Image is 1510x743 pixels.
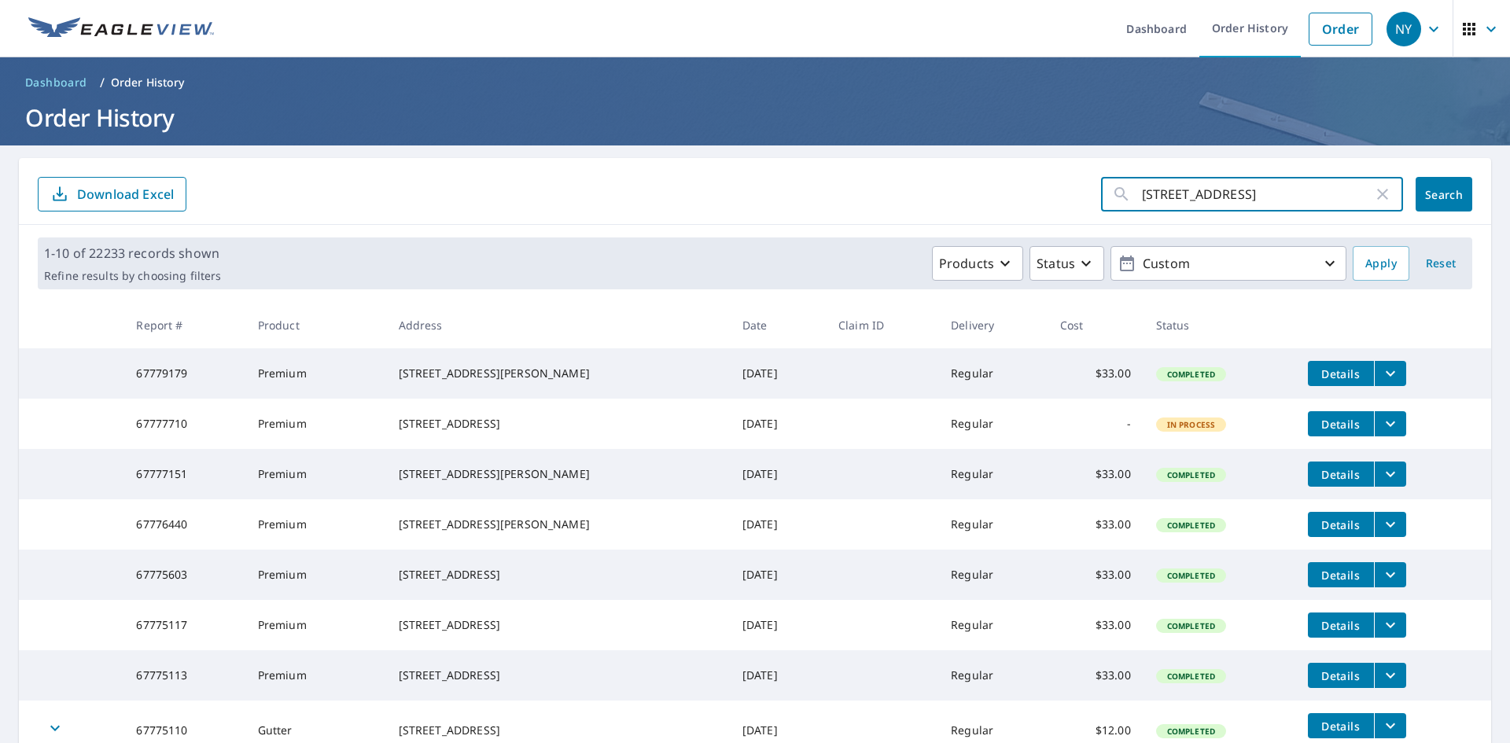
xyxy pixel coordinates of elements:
[1416,177,1472,211] button: Search
[1387,12,1421,46] div: NY
[25,75,87,90] span: Dashboard
[245,650,386,701] td: Premium
[1309,13,1372,46] a: Order
[1048,600,1144,650] td: $33.00
[1317,719,1365,734] span: Details
[1374,612,1406,638] button: filesDropdownBtn-67775117
[1416,246,1466,281] button: Reset
[123,399,245,449] td: 67777710
[111,75,185,90] p: Order History
[1136,250,1320,278] p: Custom
[1158,369,1225,380] span: Completed
[1317,568,1365,583] span: Details
[730,399,826,449] td: [DATE]
[19,70,94,95] a: Dashboard
[1308,713,1374,738] button: detailsBtn-67775110
[1048,499,1144,550] td: $33.00
[399,466,717,482] div: [STREET_ADDRESS][PERSON_NAME]
[1317,668,1365,683] span: Details
[245,399,386,449] td: Premium
[100,73,105,92] li: /
[1048,449,1144,499] td: $33.00
[399,517,717,532] div: [STREET_ADDRESS][PERSON_NAME]
[1365,254,1397,274] span: Apply
[399,668,717,683] div: [STREET_ADDRESS]
[399,567,717,583] div: [STREET_ADDRESS]
[1308,462,1374,487] button: detailsBtn-67777151
[1308,361,1374,386] button: detailsBtn-67779179
[123,650,245,701] td: 67775113
[399,416,717,432] div: [STREET_ADDRESS]
[77,186,174,203] p: Download Excel
[730,600,826,650] td: [DATE]
[938,600,1047,650] td: Regular
[1308,612,1374,638] button: detailsBtn-67775117
[399,617,717,633] div: [STREET_ADDRESS]
[1374,562,1406,587] button: filesDropdownBtn-67775603
[123,600,245,650] td: 67775117
[386,302,730,348] th: Address
[1422,254,1460,274] span: Reset
[938,650,1047,701] td: Regular
[245,600,386,650] td: Premium
[1048,550,1144,600] td: $33.00
[1317,517,1365,532] span: Details
[730,449,826,499] td: [DATE]
[19,70,1491,95] nav: breadcrumb
[123,550,245,600] td: 67775603
[939,254,994,273] p: Products
[245,302,386,348] th: Product
[938,302,1047,348] th: Delivery
[1374,512,1406,537] button: filesDropdownBtn-67776440
[1158,620,1225,631] span: Completed
[1158,419,1225,430] span: In Process
[1374,361,1406,386] button: filesDropdownBtn-67779179
[1158,520,1225,531] span: Completed
[1308,411,1374,436] button: detailsBtn-67777710
[1317,467,1365,482] span: Details
[1317,366,1365,381] span: Details
[938,348,1047,399] td: Regular
[1353,246,1409,281] button: Apply
[1158,671,1225,682] span: Completed
[1317,618,1365,633] span: Details
[1308,663,1374,688] button: detailsBtn-67775113
[1110,246,1346,281] button: Custom
[938,399,1047,449] td: Regular
[1029,246,1104,281] button: Status
[399,366,717,381] div: [STREET_ADDRESS][PERSON_NAME]
[1158,570,1225,581] span: Completed
[730,650,826,701] td: [DATE]
[1308,562,1374,587] button: detailsBtn-67775603
[1048,302,1144,348] th: Cost
[245,499,386,550] td: Premium
[1048,650,1144,701] td: $33.00
[123,348,245,399] td: 67779179
[1048,399,1144,449] td: -
[1374,462,1406,487] button: filesDropdownBtn-67777151
[245,449,386,499] td: Premium
[938,550,1047,600] td: Regular
[1158,726,1225,737] span: Completed
[1048,348,1144,399] td: $33.00
[28,17,214,41] img: EV Logo
[44,269,221,283] p: Refine results by choosing filters
[1308,512,1374,537] button: detailsBtn-67776440
[932,246,1023,281] button: Products
[44,244,221,263] p: 1-10 of 22233 records shown
[1428,187,1460,202] span: Search
[730,302,826,348] th: Date
[245,550,386,600] td: Premium
[245,348,386,399] td: Premium
[1374,713,1406,738] button: filesDropdownBtn-67775110
[38,177,186,211] button: Download Excel
[938,499,1047,550] td: Regular
[1317,417,1365,432] span: Details
[123,302,245,348] th: Report #
[938,449,1047,499] td: Regular
[1374,411,1406,436] button: filesDropdownBtn-67777710
[826,302,938,348] th: Claim ID
[1158,469,1225,480] span: Completed
[1037,254,1075,273] p: Status
[730,348,826,399] td: [DATE]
